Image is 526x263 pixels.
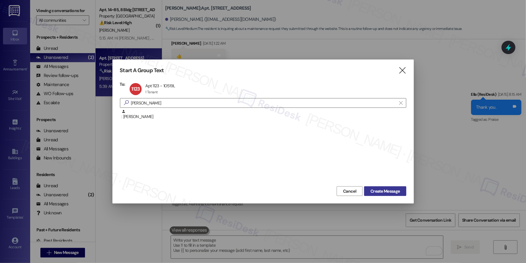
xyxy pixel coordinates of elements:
[396,98,406,107] button: Clear text
[132,86,140,92] span: 1123
[370,188,400,194] span: Create Message
[120,82,125,87] h3: To:
[121,100,131,106] i: 
[399,101,403,105] i: 
[120,67,164,74] h3: Start A Group Text
[131,99,396,107] input: Search for any contact or apartment
[364,186,406,196] button: Create Message
[398,67,406,74] i: 
[120,109,406,124] div: : [PERSON_NAME]
[337,186,363,196] button: Cancel
[121,109,406,120] div: : [PERSON_NAME]
[343,188,356,194] span: Cancel
[145,83,175,88] div: Apt 1123 - 10519L
[145,90,158,95] div: 1 Tenant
